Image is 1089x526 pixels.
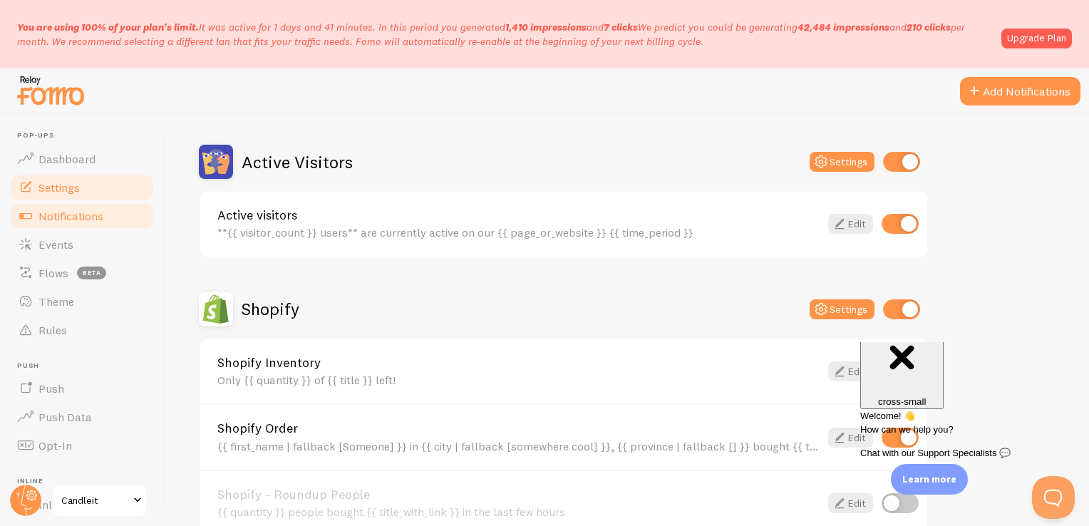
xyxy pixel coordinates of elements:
h2: Active Visitors [242,151,353,173]
iframe: Help Scout Beacon - Open [1032,476,1075,519]
a: Edit [828,493,873,513]
a: Shopify Order [217,422,820,435]
span: Inline [17,477,155,486]
a: Push [9,374,155,403]
div: {{ quantity }} people bought {{ title_with_link }} in the last few hours [217,505,820,518]
span: Push [38,381,64,396]
a: Settings [9,173,155,202]
a: Push Data [9,403,155,431]
span: Notifications [38,209,103,223]
span: Theme [38,294,74,309]
img: fomo-relay-logo-orange.svg [15,72,86,108]
h2: Shopify [242,298,299,320]
span: Pop-ups [17,131,155,140]
div: **{{ visitor_count }} users** are currently active on our {{ page_or_website }} {{ time_period }} [217,226,820,239]
img: Active Visitors [199,145,233,179]
button: Settings [810,299,874,319]
a: Shopify - Roundup People [217,488,820,501]
b: 42,484 impressions [798,21,889,33]
a: Upgrade Plan [1001,29,1072,48]
span: Push [17,361,155,371]
a: Events [9,230,155,259]
span: Dashboard [38,152,96,166]
a: Notifications [9,202,155,230]
iframe: Help Scout Beacon - Messages and Notifications [853,342,1083,476]
span: Events [38,237,73,252]
a: Dashboard [9,145,155,173]
a: Edit [828,428,873,448]
a: Active visitors [217,209,820,222]
a: Edit [828,214,873,234]
span: You are using 100% of your plan's limit. [17,21,199,33]
span: and [798,21,951,33]
span: and [505,21,638,33]
img: Shopify [199,292,233,326]
b: 1,410 impressions [505,21,587,33]
span: Settings [38,180,80,195]
p: It was active for 1 days and 41 minutes. In this period you generated We predict you could be gen... [17,20,993,48]
a: Edit [828,361,873,381]
a: Theme [9,287,155,316]
span: Rules [38,323,67,337]
div: {{ first_name | fallback [Someone] }} in {{ city | fallback [somewhere cool] }}, {{ province | fa... [217,440,820,453]
a: Opt-In [9,431,155,460]
button: Settings [810,152,874,172]
span: Push Data [38,410,92,424]
span: Candleit [61,492,129,509]
span: Flows [38,266,68,280]
span: beta [77,267,106,279]
div: Learn more [891,464,968,495]
div: Only {{ quantity }} of {{ title }} left! [217,373,820,386]
span: Opt-In [38,438,72,453]
b: 7 clicks [604,21,638,33]
p: Learn more [902,473,956,486]
a: Shopify Inventory [217,356,820,369]
a: Candleit [51,483,148,517]
a: Rules [9,316,155,344]
b: 210 clicks [907,21,951,33]
a: Flows beta [9,259,155,287]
